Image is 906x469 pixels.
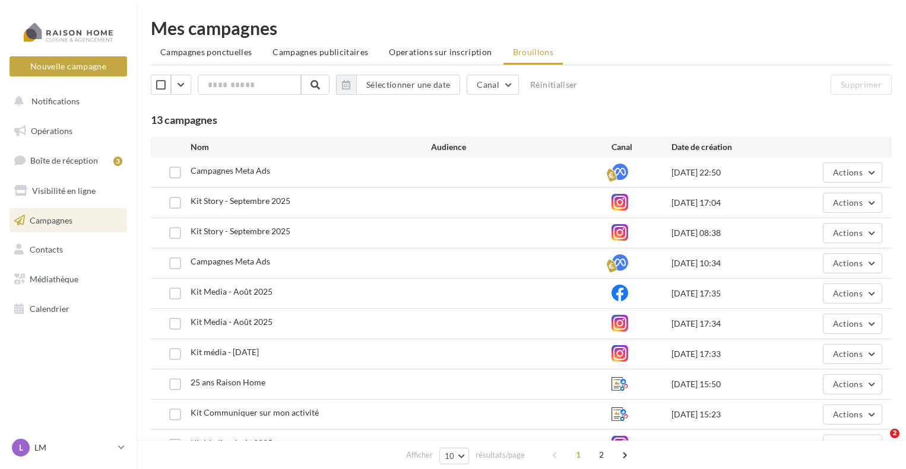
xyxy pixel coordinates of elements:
[30,274,78,284] span: Médiathèque
[7,237,129,262] a: Contacts
[833,349,863,359] span: Actions
[671,348,792,360] div: [DATE] 17:33
[592,445,611,464] span: 2
[833,197,863,208] span: Actions
[389,47,492,57] span: Operations sur inscription
[866,429,894,457] iframe: Intercom live chat
[671,439,792,451] div: [DATE] 22:27
[9,56,127,76] button: Nouvelle campagne
[671,409,792,420] div: [DATE] 15:23
[30,304,69,314] span: Calendrier
[671,318,792,330] div: [DATE] 17:34
[823,435,882,455] button: Actions
[671,378,792,390] div: [DATE] 15:50
[7,119,129,143] a: Opérations
[823,344,882,364] button: Actions
[151,113,217,126] span: 13 campagnes
[7,267,129,292] a: Médiathèque
[191,286,273,296] span: Kit Media - Août 2025
[823,314,882,334] button: Actions
[823,193,882,213] button: Actions
[336,75,460,95] button: Sélectionner une date
[191,317,273,327] span: Kit Media - Août 2025
[671,167,792,178] div: [DATE] 22:50
[833,409,863,419] span: Actions
[191,141,431,153] div: Nom
[19,442,23,454] span: L
[7,89,125,114] button: Notifications
[671,197,792,209] div: [DATE] 17:04
[7,148,129,173] a: Boîte de réception3
[823,374,882,394] button: Actions
[32,186,96,196] span: Visibilité en ligne
[191,347,259,357] span: Kit média - Février 2025
[569,445,588,464] span: 1
[7,208,129,233] a: Campagnes
[823,283,882,304] button: Actions
[833,258,863,268] span: Actions
[160,47,252,57] span: Campagnes ponctuelles
[30,215,72,225] span: Campagnes
[30,244,63,254] span: Contacts
[7,178,129,203] a: Visibilité en ligne
[439,448,470,464] button: 10
[31,96,80,106] span: Notifications
[671,257,792,269] div: [DATE] 10:34
[476,449,525,461] span: résultats/page
[833,318,863,328] span: Actions
[831,75,892,95] button: Supprimer
[671,288,792,299] div: [DATE] 17:35
[356,75,460,95] button: Sélectionner une date
[191,407,319,417] span: Kit Communiquer sur mon activité
[833,167,863,177] span: Actions
[113,157,122,166] div: 3
[30,155,98,165] span: Boîte de réception
[445,451,455,461] span: 10
[823,404,882,425] button: Actions
[273,47,368,57] span: Campagnes publicitaires
[406,449,433,461] span: Afficher
[7,296,129,321] a: Calendrier
[671,141,792,153] div: Date de création
[467,75,519,95] button: Canal
[823,223,882,243] button: Actions
[191,226,290,236] span: Kit Story - Septembre 2025
[191,438,273,448] span: Kit Media - Août 2025
[191,377,265,387] span: 25 ans Raison Home
[191,196,290,206] span: Kit Story - Septembre 2025
[151,19,892,37] div: Mes campagnes
[823,253,882,273] button: Actions
[431,141,612,153] div: Audience
[833,288,863,298] span: Actions
[31,126,72,136] span: Opérations
[191,256,270,266] span: Campagnes Meta Ads
[833,379,863,389] span: Actions
[823,162,882,183] button: Actions
[671,227,792,239] div: [DATE] 08:38
[9,436,127,459] a: L LM
[890,429,899,438] span: 2
[612,141,671,153] div: Canal
[833,439,863,449] span: Actions
[191,165,270,176] span: Campagnes Meta Ads
[525,78,582,92] button: Réinitialiser
[34,442,113,454] p: LM
[833,228,863,238] span: Actions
